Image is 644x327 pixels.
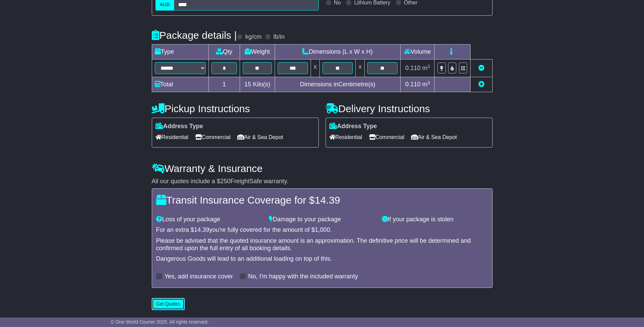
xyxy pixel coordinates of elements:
[326,103,493,114] h4: Delivery Instructions
[411,132,457,142] span: Air & Sea Depot
[240,45,275,59] td: Weight
[401,45,435,59] td: Volume
[244,81,251,88] span: 15
[111,319,209,325] span: © One World Courier 2025. All rights reserved.
[311,59,319,77] td: x
[248,273,358,280] label: No, I'm happy with the included warranty
[422,81,430,88] span: m
[329,132,362,142] span: Residential
[427,80,430,85] sup: 3
[152,103,319,114] h4: Pickup Instructions
[220,178,231,185] span: 250
[240,77,275,92] td: Kilo(s)
[152,178,493,185] div: All our quotes include a $ FreightSafe warranty.
[195,132,231,142] span: Commercial
[405,81,421,88] span: 0.110
[155,123,203,130] label: Address Type
[379,216,492,223] div: If your package is stolen
[208,77,240,92] td: 1
[152,45,208,59] td: Type
[152,77,208,92] td: Total
[427,64,430,69] sup: 3
[156,237,488,252] div: Please be advised that the quoted insurance amount is an approximation. The definitive price will...
[156,226,488,234] div: For an extra $ you're fully covered for the amount of $ .
[153,216,266,223] div: Loss of your package
[315,226,330,233] span: 1,000
[478,65,484,71] a: Remove this item
[265,216,379,223] div: Damage to your package
[275,45,401,59] td: Dimensions (L x W x H)
[245,33,261,41] label: kg/cm
[155,132,188,142] span: Residential
[156,255,488,263] div: Dangerous Goods will lead to an additional loading on top of this.
[273,33,284,41] label: lb/in
[152,298,185,310] button: Get Quotes
[194,226,209,233] span: 14.39
[422,65,430,71] span: m
[356,59,365,77] td: x
[478,81,484,88] a: Add new item
[369,132,404,142] span: Commercial
[329,123,377,130] label: Address Type
[152,163,493,174] h4: Warranty & Insurance
[405,65,421,71] span: 0.110
[156,194,488,206] h4: Transit Insurance Coverage for $
[208,45,240,59] td: Qty
[237,132,283,142] span: Air & Sea Depot
[315,194,340,206] span: 14.39
[165,273,233,280] label: Yes, add insurance cover
[152,30,237,41] h4: Package details |
[275,77,401,92] td: Dimensions in Centimetre(s)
